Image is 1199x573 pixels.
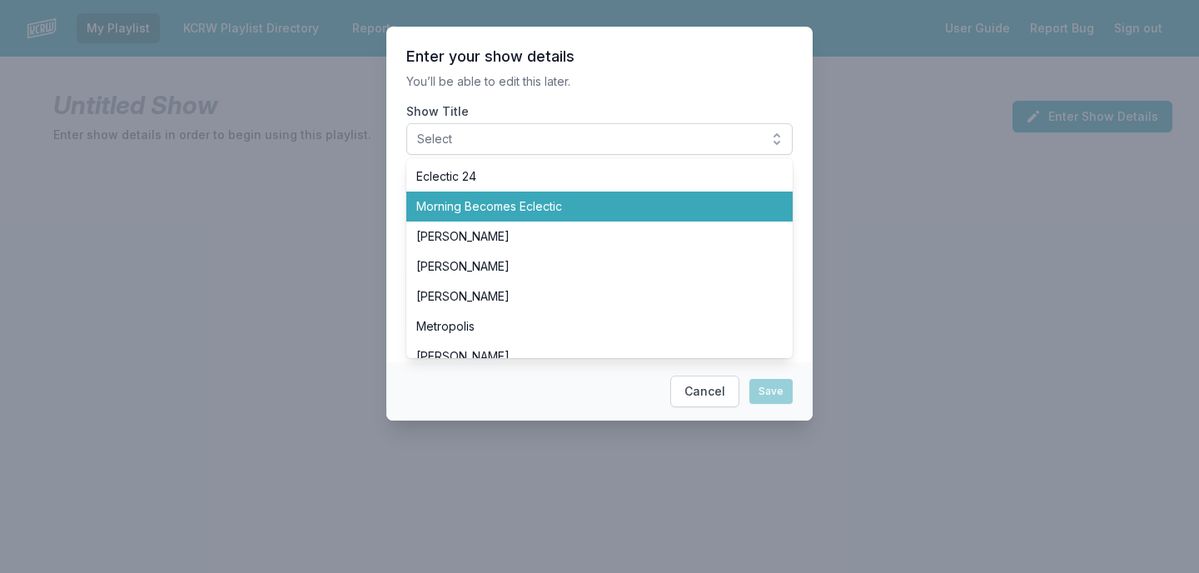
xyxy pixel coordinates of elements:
[416,258,763,275] span: [PERSON_NAME]
[417,131,759,147] span: Select
[416,198,763,215] span: Morning Becomes Eclectic
[416,228,763,245] span: [PERSON_NAME]
[406,123,793,155] button: Select
[416,288,763,305] span: [PERSON_NAME]
[406,47,793,67] header: Enter your show details
[670,376,739,407] button: Cancel
[416,348,763,365] span: [PERSON_NAME]
[406,103,793,120] label: Show Title
[406,73,793,90] p: You’ll be able to edit this later.
[416,168,763,185] span: Eclectic 24
[749,379,793,404] button: Save
[416,318,763,335] span: Metropolis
